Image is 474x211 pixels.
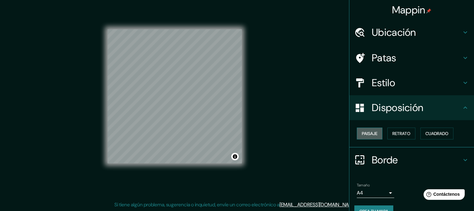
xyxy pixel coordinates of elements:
font: Estilo [372,76,395,89]
a: [EMAIL_ADDRESS][DOMAIN_NAME] [280,201,357,208]
font: Patas [372,51,396,64]
font: Mappin [392,3,425,16]
button: Paisaje [357,128,382,139]
div: Ubicación [349,20,474,45]
font: Ubicación [372,26,416,39]
font: Paisaje [362,131,377,136]
iframe: Lanzador de widgets de ayuda [419,187,467,204]
div: Disposición [349,95,474,120]
font: Tamaño [357,183,370,188]
font: Retrato [392,131,410,136]
font: Si tiene algún problema, sugerencia o inquietud, envíe un correo electrónico a [114,201,280,208]
button: Cuadrado [420,128,453,139]
button: Activar o desactivar atribución [231,153,239,160]
div: Borde [349,148,474,172]
font: Disposición [372,101,423,114]
canvas: Mapa [108,29,242,163]
font: A4 [357,190,363,196]
img: pin-icon.png [426,8,431,13]
font: Cuadrado [425,131,448,136]
div: Estilo [349,70,474,95]
div: A4 [357,188,394,198]
div: Patas [349,45,474,70]
font: Borde [372,153,398,166]
button: Retrato [387,128,415,139]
